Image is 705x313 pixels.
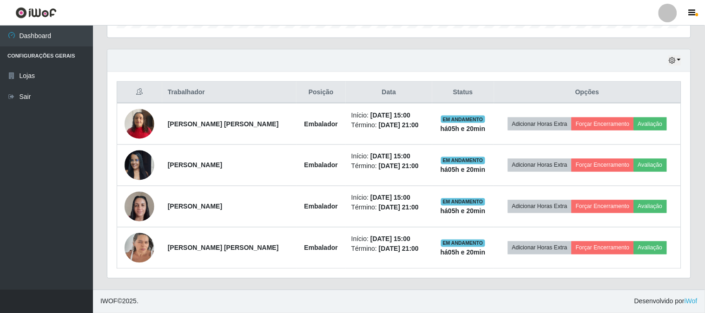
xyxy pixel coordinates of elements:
[432,82,494,104] th: Status
[685,298,698,305] a: iWof
[634,241,667,254] button: Avaliação
[168,120,279,128] strong: [PERSON_NAME] [PERSON_NAME]
[441,125,486,132] strong: há 05 h e 20 min
[572,241,634,254] button: Forçar Encerramento
[351,193,427,203] li: Início:
[441,116,485,123] span: EM ANDAMENTO
[441,249,486,256] strong: há 05 h e 20 min
[346,82,432,104] th: Data
[441,240,485,247] span: EM ANDAMENTO
[351,203,427,213] li: Término:
[508,159,572,172] button: Adicionar Horas Extra
[351,244,427,254] li: Término:
[304,244,338,252] strong: Embalador
[572,159,634,172] button: Forçar Encerramento
[508,117,572,130] button: Adicionar Horas Extra
[634,159,667,172] button: Avaliação
[100,297,138,306] span: © 2025 .
[508,200,572,213] button: Adicionar Horas Extra
[634,200,667,213] button: Avaliação
[162,82,296,104] th: Trabalhador
[15,7,57,19] img: CoreUI Logo
[379,204,419,211] time: [DATE] 21:00
[125,187,154,226] img: 1738436502768.jpeg
[441,157,485,164] span: EM ANDAMENTO
[634,297,698,306] span: Desenvolvido por
[125,228,154,267] img: 1741963068390.jpeg
[370,194,410,202] time: [DATE] 15:00
[494,82,681,104] th: Opções
[304,120,338,128] strong: Embalador
[441,166,486,174] strong: há 05 h e 20 min
[100,298,118,305] span: IWOF
[125,104,154,143] img: 1737135977494.jpeg
[304,203,338,210] strong: Embalador
[125,145,154,185] img: 1737733011541.jpeg
[304,162,338,169] strong: Embalador
[168,162,222,169] strong: [PERSON_NAME]
[572,200,634,213] button: Forçar Encerramento
[508,241,572,254] button: Adicionar Horas Extra
[379,121,419,129] time: [DATE] 21:00
[572,117,634,130] button: Forçar Encerramento
[379,163,419,170] time: [DATE] 21:00
[441,198,485,206] span: EM ANDAMENTO
[370,235,410,243] time: [DATE] 15:00
[351,152,427,162] li: Início:
[370,111,410,119] time: [DATE] 15:00
[296,82,346,104] th: Posição
[441,208,486,215] strong: há 05 h e 20 min
[351,235,427,244] li: Início:
[634,117,667,130] button: Avaliação
[351,111,427,120] li: Início:
[351,162,427,171] li: Término:
[370,153,410,160] time: [DATE] 15:00
[168,203,222,210] strong: [PERSON_NAME]
[379,245,419,253] time: [DATE] 21:00
[168,244,279,252] strong: [PERSON_NAME] [PERSON_NAME]
[351,120,427,130] li: Término:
